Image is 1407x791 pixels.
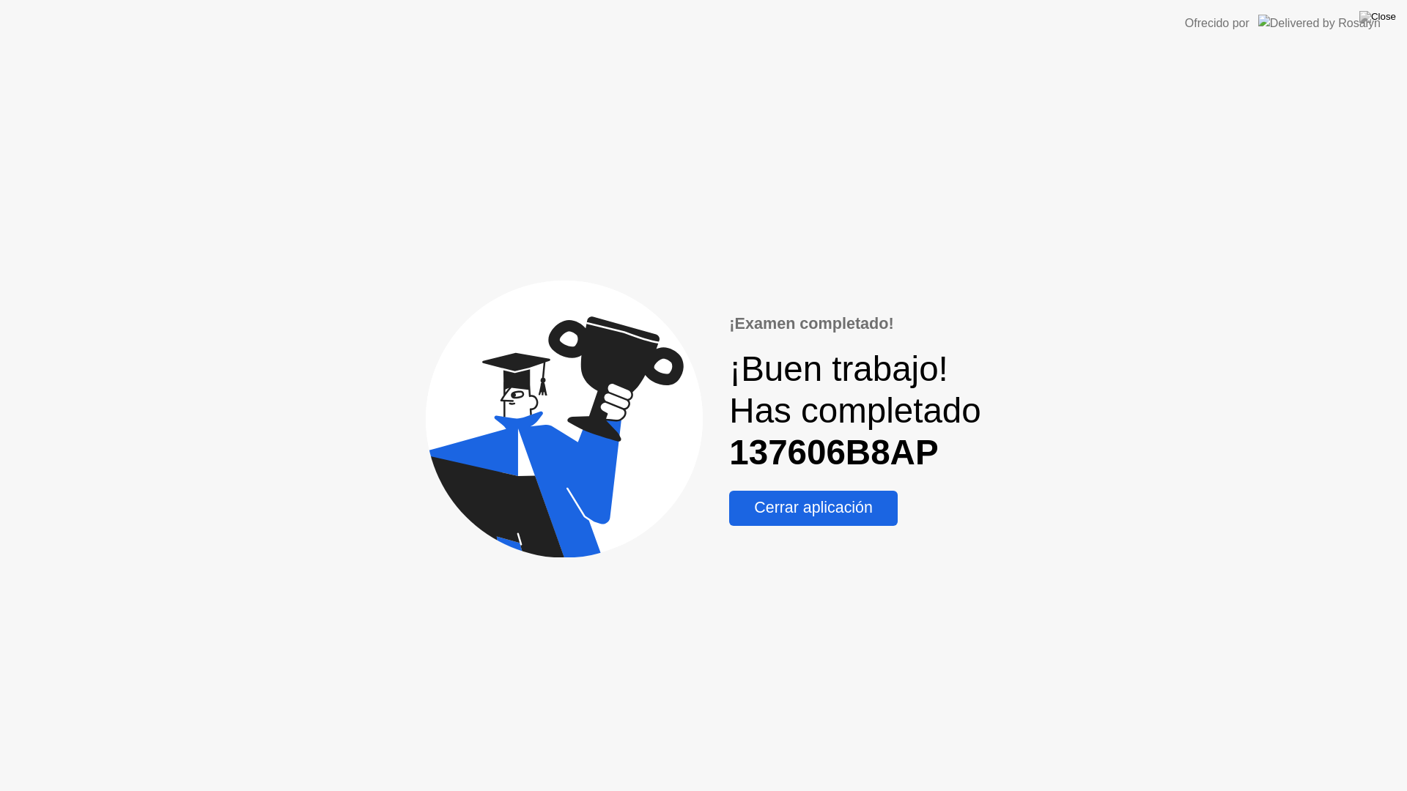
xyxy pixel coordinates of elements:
div: ¡Examen completado! [729,312,981,335]
div: Ofrecido por [1185,15,1249,32]
button: Cerrar aplicación [729,491,898,526]
b: 137606B8AP [729,433,938,472]
img: Delivered by Rosalyn [1258,15,1381,31]
img: Close [1359,11,1396,23]
div: Cerrar aplicación [734,499,893,517]
div: ¡Buen trabajo! Has completado [729,348,981,473]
